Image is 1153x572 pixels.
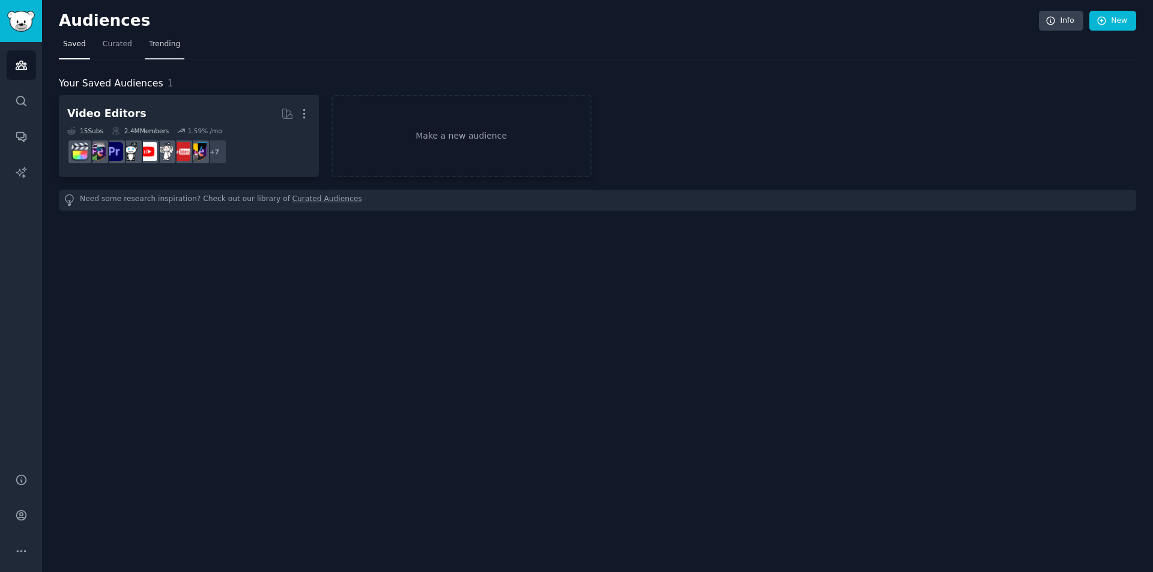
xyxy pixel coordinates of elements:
span: Your Saved Audiences [59,76,163,91]
h2: Audiences [59,11,1039,31]
img: editors [88,142,106,161]
img: gopro [121,142,140,161]
div: + 7 [202,139,227,164]
div: Video Editors [67,106,147,121]
a: Trending [145,35,184,59]
a: Saved [59,35,90,59]
img: GummySearch logo [7,11,35,32]
img: videography [155,142,174,161]
div: 15 Sub s [67,127,103,135]
span: Curated [103,39,132,50]
div: Need some research inspiration? Check out our library of [59,190,1136,211]
img: finalcutpro [71,142,89,161]
a: Make a new audience [331,95,592,177]
div: 2.4M Members [112,127,169,135]
a: Info [1039,11,1083,31]
img: NewTubers [172,142,190,161]
a: Curated [98,35,136,59]
span: Saved [63,39,86,50]
img: youtubers [138,142,157,161]
img: premiere [104,142,123,161]
a: Curated Audiences [292,194,362,206]
a: Video Editors15Subs2.4MMembers1.59% /mo+7VideoEditingNewTubersvideographyyoutubersgopropremiereed... [59,95,319,177]
img: VideoEditing [189,142,207,161]
span: Trending [149,39,180,50]
div: 1.59 % /mo [188,127,222,135]
a: New [1089,11,1136,31]
span: 1 [168,77,174,89]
